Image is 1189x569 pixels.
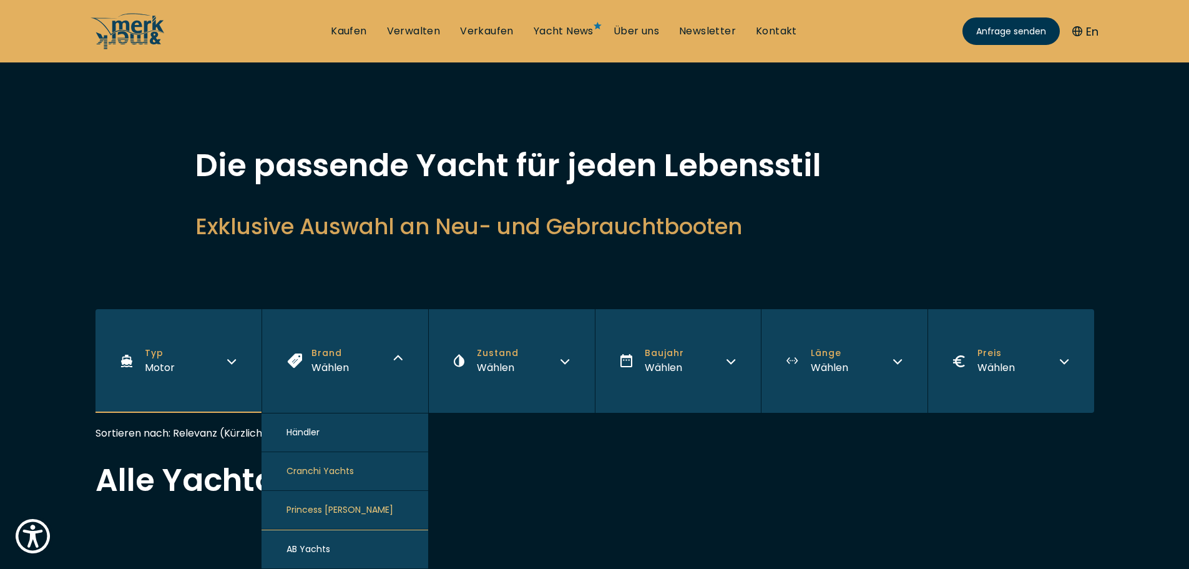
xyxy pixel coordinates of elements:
[95,425,327,441] div: Sortieren nach: Relevanz (Kürzlich hinzugefügt)
[761,309,927,413] button: LängeWählen
[977,360,1015,375] div: Wählen
[387,24,441,38] a: Verwalten
[976,25,1046,38] span: Anfrage senden
[286,503,393,517] span: Princess [PERSON_NAME]
[811,347,848,360] span: Länge
[756,24,797,38] a: Kontakt
[331,24,366,38] a: Kaufen
[95,465,1094,496] h2: Alle Yachtangebote
[262,530,428,569] button: AB Yachts
[145,347,175,360] span: Typ
[262,413,428,452] div: Händler
[477,347,519,360] span: Zustand
[595,309,761,413] button: BaujahrWählen
[311,360,349,375] div: Wählen
[927,309,1094,413] button: PreisWählen
[977,347,1015,360] span: Preis
[477,360,519,375] div: Wählen
[645,347,684,360] span: Baujahr
[534,24,594,38] a: Yacht News
[679,24,736,38] a: Newsletter
[145,360,175,375] span: Motor
[95,309,262,413] button: TypMotor
[428,309,595,413] button: ZustandWählen
[1072,23,1098,40] button: En
[262,452,428,491] button: Cranchi Yachts
[262,309,428,413] button: BrandWählen
[195,150,994,181] h1: Die passende Yacht für jeden Lebensstil
[614,24,659,38] a: Über uns
[12,516,53,557] button: Show Accessibility Preferences
[811,360,848,375] div: Wählen
[286,465,354,478] span: Cranchi Yachts
[262,491,428,530] button: Princess [PERSON_NAME]
[645,360,684,375] div: Wählen
[311,347,349,360] span: Brand
[460,24,514,38] a: Verkaufen
[286,543,330,556] span: AB Yachts
[195,211,994,242] h2: Exklusive Auswahl an Neu- und Gebrauchtbooten
[962,17,1060,45] a: Anfrage senden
